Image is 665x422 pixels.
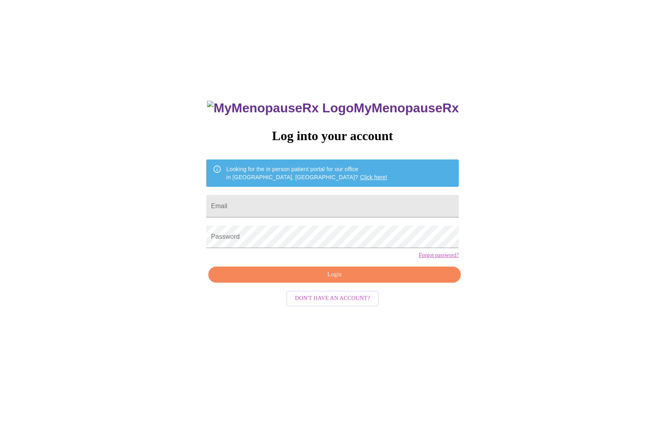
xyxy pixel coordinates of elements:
a: Forgot password? [419,252,459,259]
div: Looking for the in person patient portal for our office in [GEOGRAPHIC_DATA], [GEOGRAPHIC_DATA]? [226,162,388,184]
span: Login [218,270,452,280]
button: Login [208,267,461,283]
a: Don't have an account? [284,294,381,301]
button: Don't have an account? [286,291,379,306]
h3: Log into your account [206,128,459,143]
a: Click here! [360,174,388,180]
img: MyMenopauseRx Logo [207,101,353,116]
span: Don't have an account? [295,294,370,304]
h3: MyMenopauseRx [207,101,459,116]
